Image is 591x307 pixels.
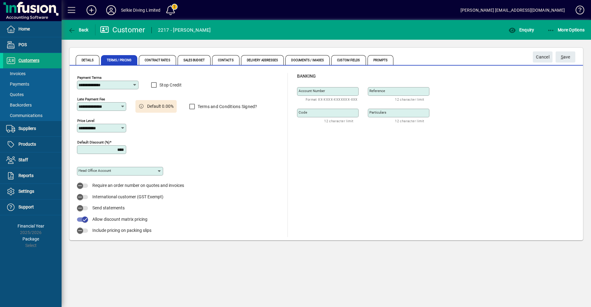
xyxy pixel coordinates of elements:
[3,110,62,121] a: Communications
[3,79,62,89] a: Payments
[285,55,330,65] span: Documents / Images
[3,152,62,168] a: Staff
[18,142,36,147] span: Products
[158,82,182,88] label: Stop Credit
[546,24,586,35] button: More Options
[139,55,176,65] span: Contract Rates
[3,184,62,199] a: Settings
[100,25,145,35] div: Customer
[18,42,27,47] span: POS
[368,55,394,65] span: Prompts
[3,137,62,152] a: Products
[331,55,366,65] span: Custom Fields
[395,96,424,103] mat-hint: 12 character limit
[299,89,325,93] mat-label: Account number
[297,74,316,79] span: Banking
[77,97,105,101] mat-label: Late Payment Fee
[6,113,42,118] span: Communications
[212,55,239,65] span: Contacts
[22,236,39,241] span: Package
[306,96,358,103] mat-hint: Format XX-XXXX-XXXXXXX-XXX
[158,25,211,35] div: 2217 - [PERSON_NAME]
[76,55,99,65] span: Details
[241,55,284,65] span: Delivery Addresses
[147,103,174,110] span: Default 0.00%
[509,27,534,32] span: Enquiry
[369,89,385,93] mat-label: Reference
[18,157,28,162] span: Staff
[324,117,353,124] mat-hint: 12 character limit
[299,110,307,115] mat-label: Code
[18,58,39,63] span: Customers
[82,5,101,16] button: Add
[18,173,34,178] span: Reports
[3,168,62,184] a: Reports
[196,103,257,110] label: Terms and Conditions Signed?
[536,52,549,62] span: Cancel
[369,110,386,115] mat-label: Particulars
[507,24,536,35] button: Enquiry
[18,224,44,228] span: Financial Year
[92,217,147,222] span: Allow discount matrix pricing
[547,27,585,32] span: More Options
[6,71,26,76] span: Invoices
[3,100,62,110] a: Backorders
[3,89,62,100] a: Quotes
[533,51,553,63] button: Cancel
[3,200,62,215] a: Support
[92,228,151,233] span: Include pricing on packing slips
[92,205,125,210] span: Send statements
[18,126,36,131] span: Suppliers
[561,55,563,59] span: S
[556,51,575,63] button: Save
[92,183,184,188] span: Require an order number on quotes and invoices
[101,55,138,65] span: Terms / Pricing
[18,26,30,31] span: Home
[3,121,62,136] a: Suppliers
[3,37,62,53] a: POS
[3,22,62,37] a: Home
[178,55,211,65] span: Sales Budget
[18,189,34,194] span: Settings
[6,103,32,107] span: Backorders
[6,82,29,87] span: Payments
[77,119,94,123] mat-label: Price Level
[77,140,110,144] mat-label: Default Discount (%)
[62,24,95,35] app-page-header-button: Back
[460,5,565,15] div: [PERSON_NAME] [EMAIL_ADDRESS][DOMAIN_NAME]
[395,117,424,124] mat-hint: 12 character limit
[92,194,163,199] span: International customer (GST Exempt)
[68,27,89,32] span: Back
[121,5,161,15] div: Selkie Diving Limited
[77,75,102,80] mat-label: Payment Terms
[571,1,583,21] a: Knowledge Base
[18,204,34,209] span: Support
[101,5,121,16] button: Profile
[561,52,570,62] span: ave
[6,92,24,97] span: Quotes
[66,24,90,35] button: Back
[78,168,111,173] mat-label: Head Office Account
[3,68,62,79] a: Invoices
